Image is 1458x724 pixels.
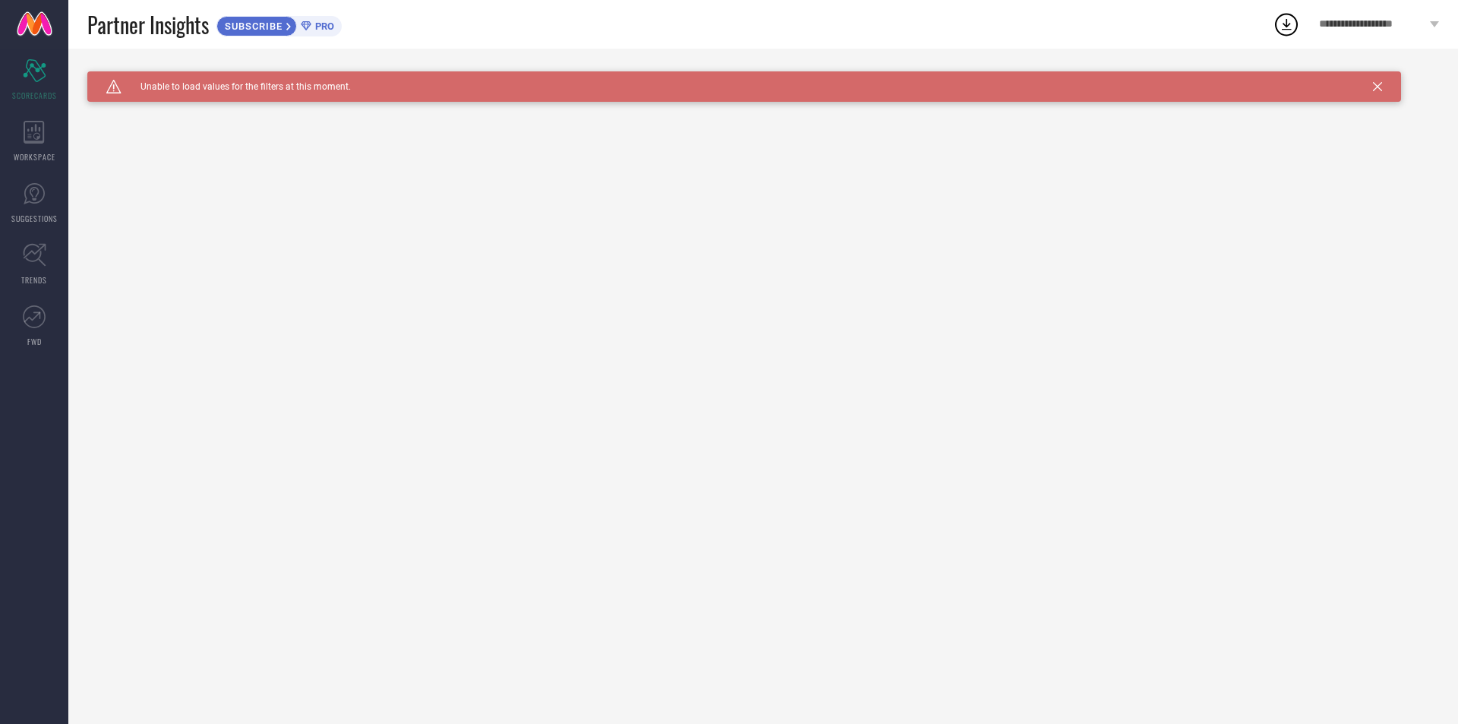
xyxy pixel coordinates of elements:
[311,21,334,32] span: PRO
[87,9,209,40] span: Partner Insights
[21,274,47,286] span: TRENDS
[1273,11,1300,38] div: Open download list
[14,151,55,163] span: WORKSPACE
[216,12,342,36] a: SUBSCRIBEPRO
[27,336,42,347] span: FWD
[11,213,58,224] span: SUGGESTIONS
[87,71,1439,84] div: Unable to load filters at this moment. Please try later.
[217,21,286,32] span: SUBSCRIBE
[12,90,57,101] span: SCORECARDS
[121,81,351,92] span: Unable to load values for the filters at this moment.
